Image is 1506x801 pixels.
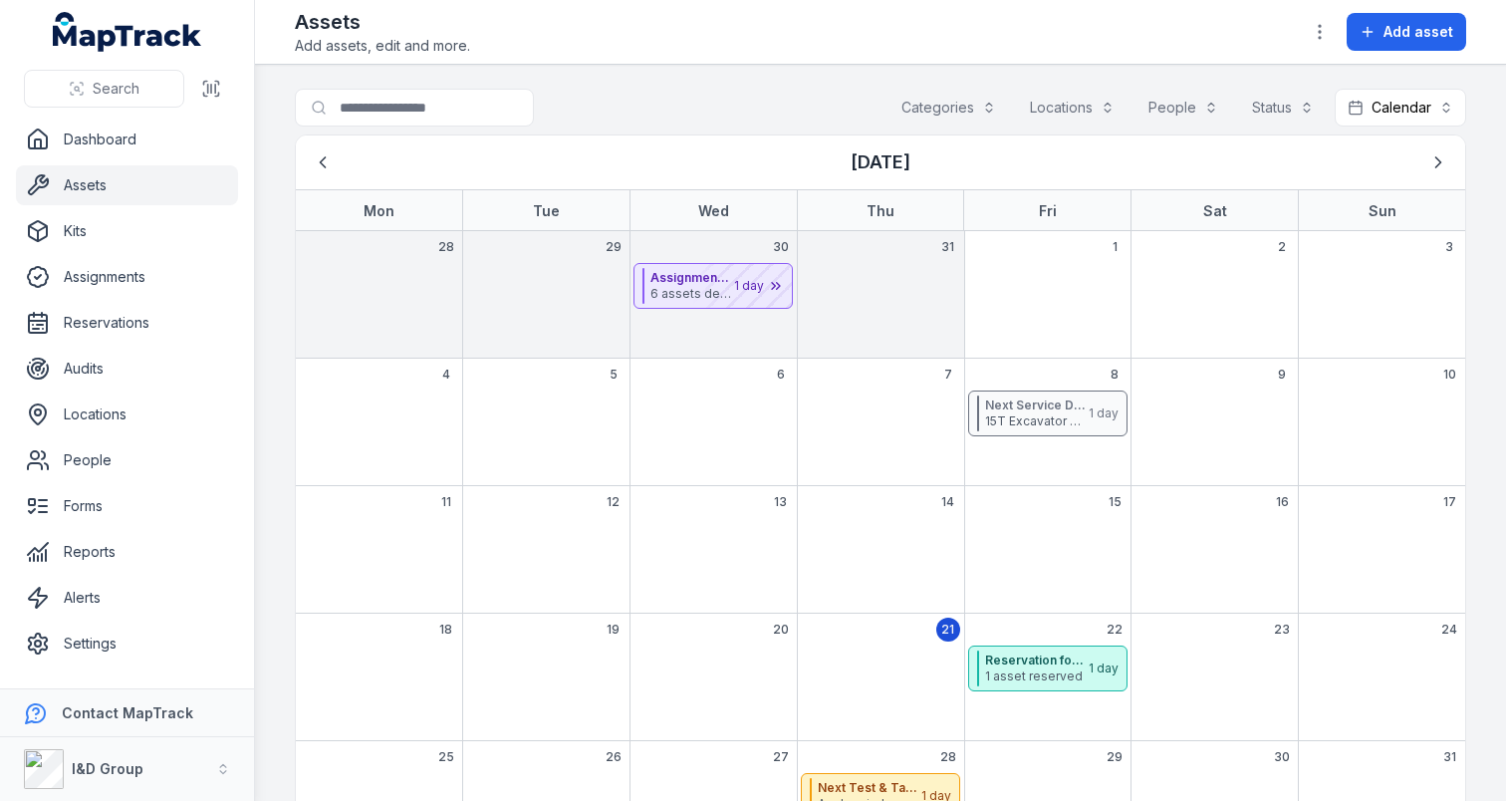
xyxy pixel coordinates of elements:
[16,211,238,251] a: Kits
[607,622,620,638] span: 19
[1107,749,1123,765] span: 29
[1276,494,1289,510] span: 16
[777,367,785,383] span: 6
[1203,202,1227,219] strong: Sat
[1445,239,1453,255] span: 3
[968,391,1128,436] button: Next Service Due15T Excavator 546-XYT1 day
[1443,367,1456,383] span: 10
[968,646,1128,691] button: Reservation for [PERSON_NAME] at [GEOGRAPHIC_DATA], [GEOGRAPHIC_DATA]1 asset reserved1 day
[441,494,451,510] span: 11
[93,79,139,99] span: Search
[774,494,787,510] span: 13
[985,668,1087,684] span: 1 asset reserved
[1278,367,1286,383] span: 9
[1443,749,1456,765] span: 31
[606,749,622,765] span: 26
[438,749,454,765] span: 25
[24,70,184,108] button: Search
[1239,89,1327,127] button: Status
[985,653,1087,668] strong: Reservation for [PERSON_NAME] at [GEOGRAPHIC_DATA], [GEOGRAPHIC_DATA]
[1278,239,1286,255] span: 2
[304,143,342,181] button: Previous
[16,257,238,297] a: Assignments
[867,202,894,219] strong: Thu
[16,349,238,389] a: Audits
[1274,749,1290,765] span: 30
[607,494,620,510] span: 12
[1109,494,1122,510] span: 15
[16,395,238,434] a: Locations
[16,486,238,526] a: Forms
[533,202,560,219] strong: Tue
[941,622,954,638] span: 21
[606,239,622,255] span: 29
[1113,239,1118,255] span: 1
[16,303,238,343] a: Reservations
[940,749,956,765] span: 28
[53,12,202,52] a: MapTrack
[72,760,143,777] strong: I&D Group
[62,704,193,721] strong: Contact MapTrack
[698,202,729,219] strong: Wed
[1383,22,1453,42] span: Add asset
[16,120,238,159] a: Dashboard
[16,624,238,664] a: Settings
[888,89,1009,127] button: Categories
[1039,202,1057,219] strong: Fri
[610,367,618,383] span: 5
[1347,13,1466,51] button: Add asset
[439,622,452,638] span: 18
[1111,367,1119,383] span: 8
[941,239,954,255] span: 31
[16,532,238,572] a: Reports
[773,239,789,255] span: 30
[1017,89,1128,127] button: Locations
[1419,143,1457,181] button: Next
[944,367,952,383] span: 7
[1443,494,1456,510] span: 17
[295,8,470,36] h2: Assets
[1335,89,1466,127] button: Calendar
[633,263,793,309] button: Assignment for [PERSON_NAME] at [PERSON_NAME][GEOGRAPHIC_DATA] - Toolstore6 assets deployed1 day
[818,780,919,796] strong: Next Test & Tag Due Date
[985,413,1087,429] span: 15T Excavator 546-XYT
[16,165,238,205] a: Assets
[773,749,789,765] span: 27
[1274,622,1290,638] span: 23
[442,367,450,383] span: 4
[1135,89,1231,127] button: People
[16,578,238,618] a: Alerts
[650,286,732,302] span: 6 assets deployed
[295,36,470,56] span: Add assets, edit and more.
[1441,622,1457,638] span: 24
[650,270,732,286] strong: Assignment for [PERSON_NAME] at [PERSON_NAME][GEOGRAPHIC_DATA] - Toolstore
[1107,622,1123,638] span: 22
[941,494,954,510] span: 14
[364,202,394,219] strong: Mon
[851,148,910,176] h3: [DATE]
[1369,202,1396,219] strong: Sun
[773,622,789,638] span: 20
[16,440,238,480] a: People
[985,398,1087,413] strong: Next Service Due
[438,239,454,255] span: 28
